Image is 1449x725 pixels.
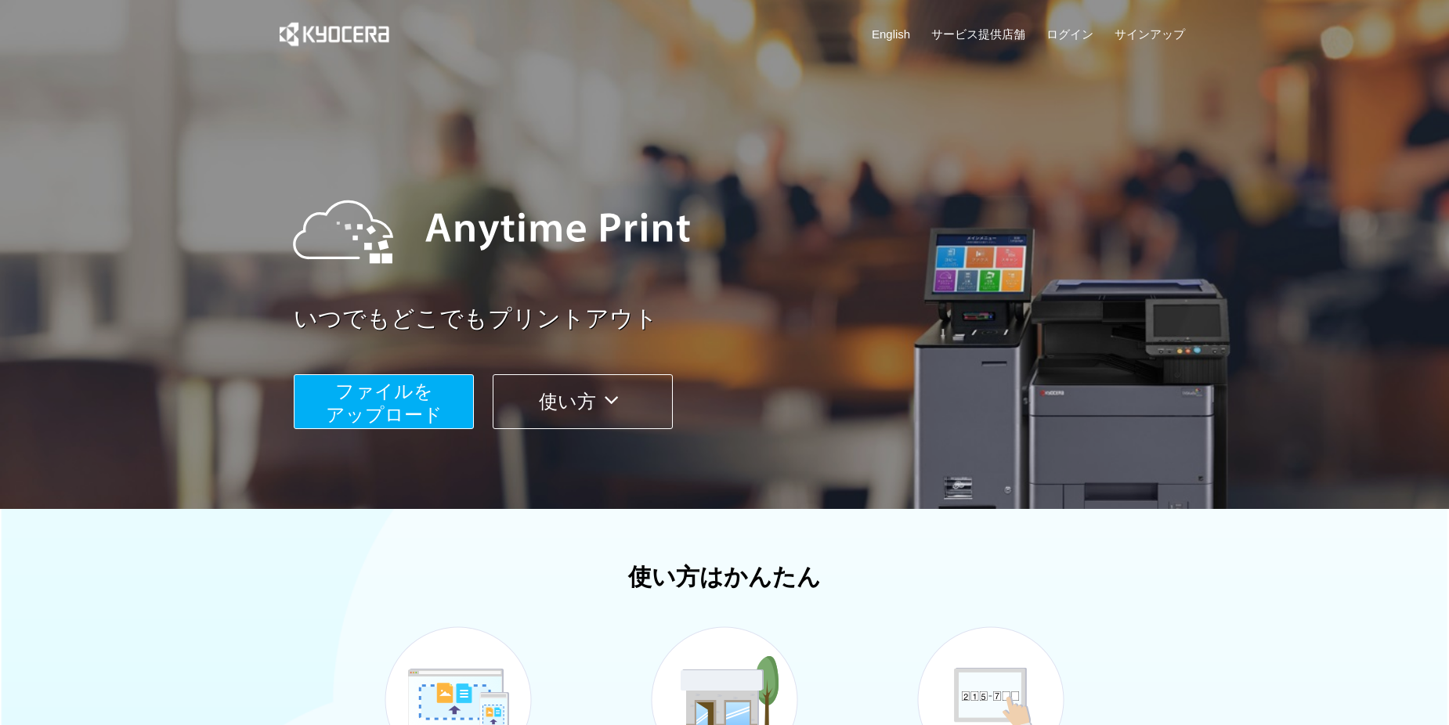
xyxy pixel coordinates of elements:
a: English [872,26,910,42]
button: 使い方 [493,374,673,429]
a: サービス提供店舗 [931,26,1025,42]
span: ファイルを ​​アップロード [326,381,443,425]
button: ファイルを​​アップロード [294,374,474,429]
a: サインアップ [1115,26,1185,42]
a: ログイン [1046,26,1093,42]
a: いつでもどこでもプリントアウト [294,302,1194,336]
